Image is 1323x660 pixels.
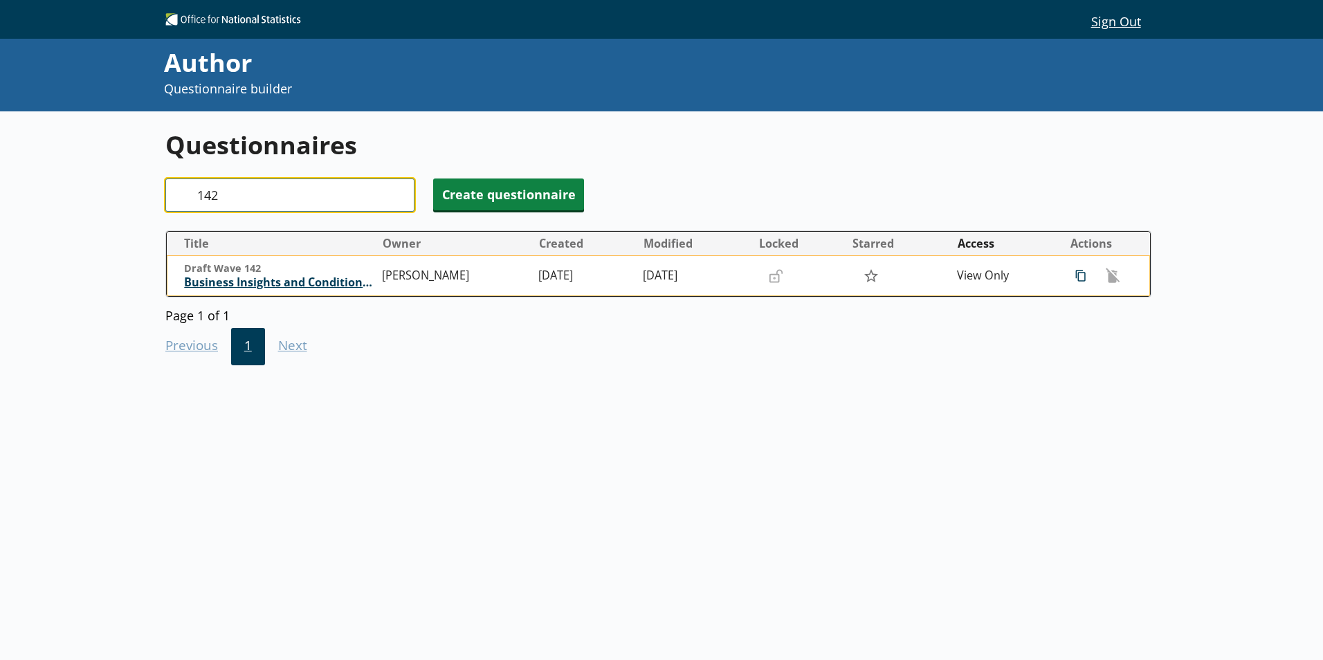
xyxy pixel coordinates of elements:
td: [PERSON_NAME] [376,256,533,296]
td: View Only [951,256,1055,296]
button: 1 [231,328,265,365]
button: Title [173,232,376,255]
button: Starred [847,232,950,255]
input: Search questionnaire titles [165,178,414,212]
span: Business Insights and Conditions Survey (BICS) [184,275,375,290]
p: Questionnaire builder [164,80,891,98]
h1: Questionnaires [165,128,1151,162]
button: Star [856,263,886,289]
td: [DATE] [533,256,637,296]
td: [DATE] [637,256,752,296]
div: Author [164,46,891,80]
span: Draft Wave 142 [184,262,375,275]
button: Create questionnaire [433,178,584,210]
button: Modified [638,232,751,255]
button: Access [951,232,1055,255]
th: Actions [1056,232,1150,256]
button: Sign Out [1080,9,1151,33]
div: Page 1 of 1 [165,304,1151,324]
button: Created [533,232,637,255]
button: Owner [377,232,533,255]
button: Locked [753,232,846,255]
